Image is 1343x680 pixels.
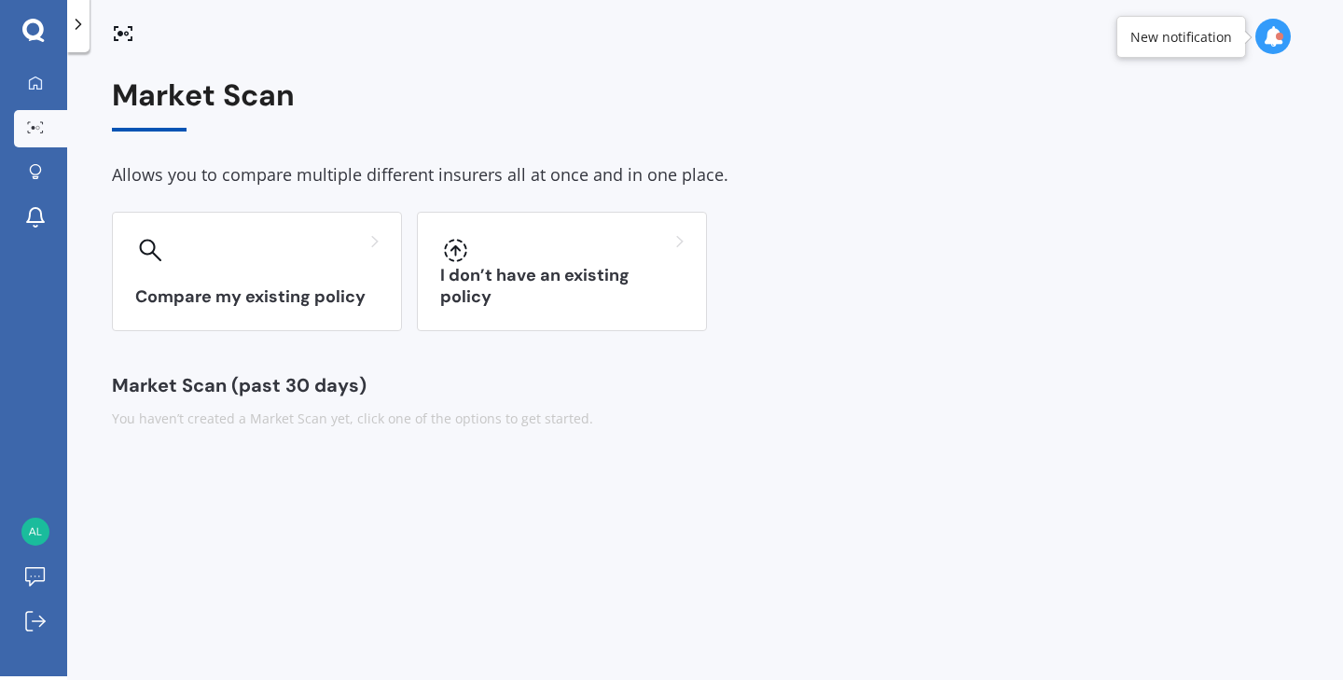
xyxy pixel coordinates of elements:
[135,286,379,308] h3: Compare my existing policy
[440,265,684,308] h3: I don’t have an existing policy
[21,518,49,546] img: fe2389c2a827dff22c6613c5620445ed
[112,376,1298,395] div: Market Scan (past 30 days)
[112,409,1298,428] div: You haven’t created a Market Scan yet, click one of the options to get started.
[112,78,1298,132] div: Market Scan
[1130,28,1232,47] div: New notification
[112,161,1298,189] div: Allows you to compare multiple different insurers all at once and in one place.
